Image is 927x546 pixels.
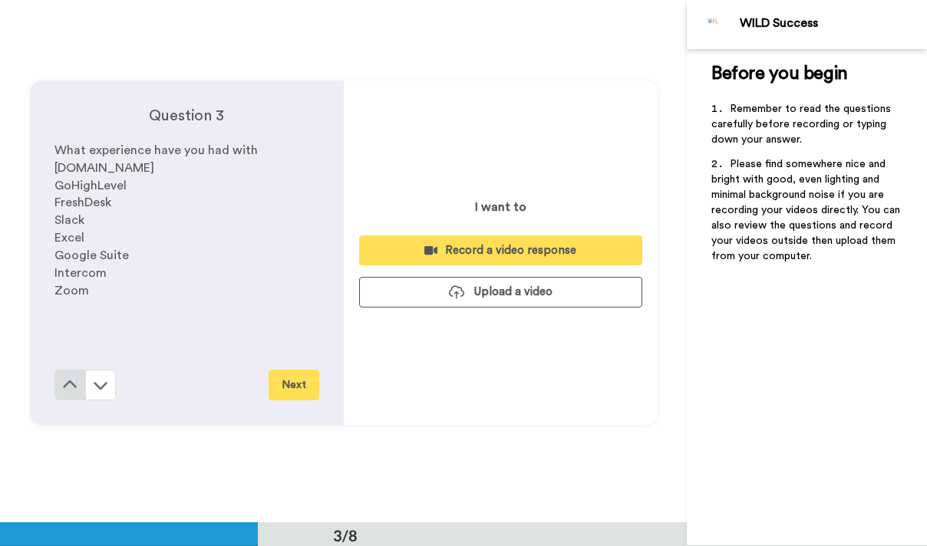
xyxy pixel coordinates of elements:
span: Intercom [54,267,107,279]
span: GoHighLevel [54,179,127,192]
span: Before you begin [711,64,847,83]
img: Profile Image [695,6,732,43]
div: 3/8 [308,525,382,546]
button: Next [269,370,319,400]
span: What experience have you had with [54,144,258,156]
span: Zoom [54,285,89,297]
span: Google Suite [54,249,129,261]
div: WILD Success [740,16,926,31]
p: I want to [475,198,526,216]
span: FreshDesk [54,196,111,209]
span: Excel [54,232,84,244]
span: Slack [54,214,84,226]
div: Record a video response [371,242,630,258]
button: Upload a video [359,277,642,307]
h4: Question 3 [54,105,319,127]
span: Remember to read the questions carefully before recording or typing down your answer. [711,104,894,145]
button: Record a video response [359,235,642,265]
span: Please find somewhere nice and bright with good, even lighting and minimal background noise if yo... [711,159,903,261]
span: [DOMAIN_NAME] [54,162,154,174]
